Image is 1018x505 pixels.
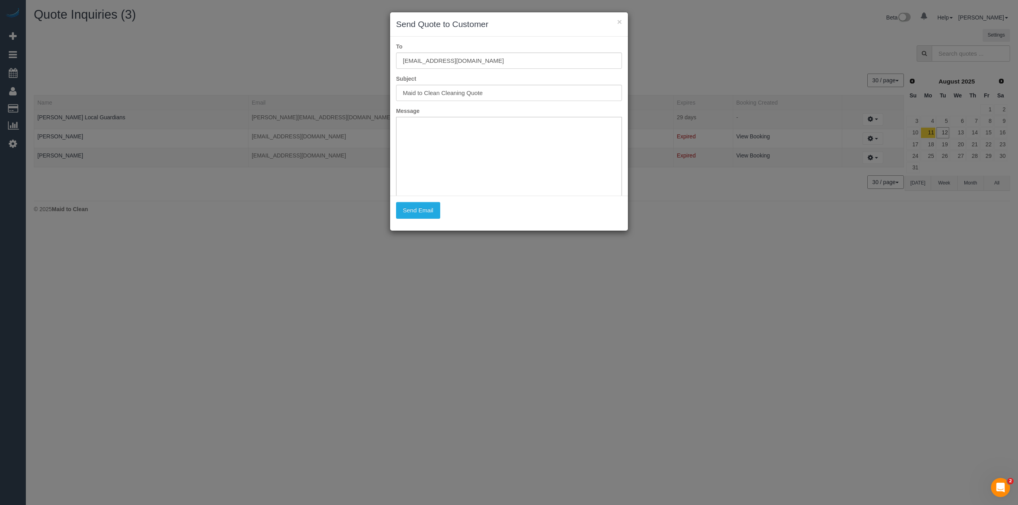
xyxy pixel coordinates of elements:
[396,18,622,30] h3: Send Quote to Customer
[396,85,622,101] input: Subject
[617,17,622,26] button: ×
[991,478,1010,497] iframe: Intercom live chat
[1007,478,1014,484] span: 2
[390,75,628,83] label: Subject
[396,202,440,219] button: Send Email
[390,107,628,115] label: Message
[396,52,622,69] input: To
[396,117,622,241] iframe: Rich Text Editor, editor1
[390,43,628,50] label: To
